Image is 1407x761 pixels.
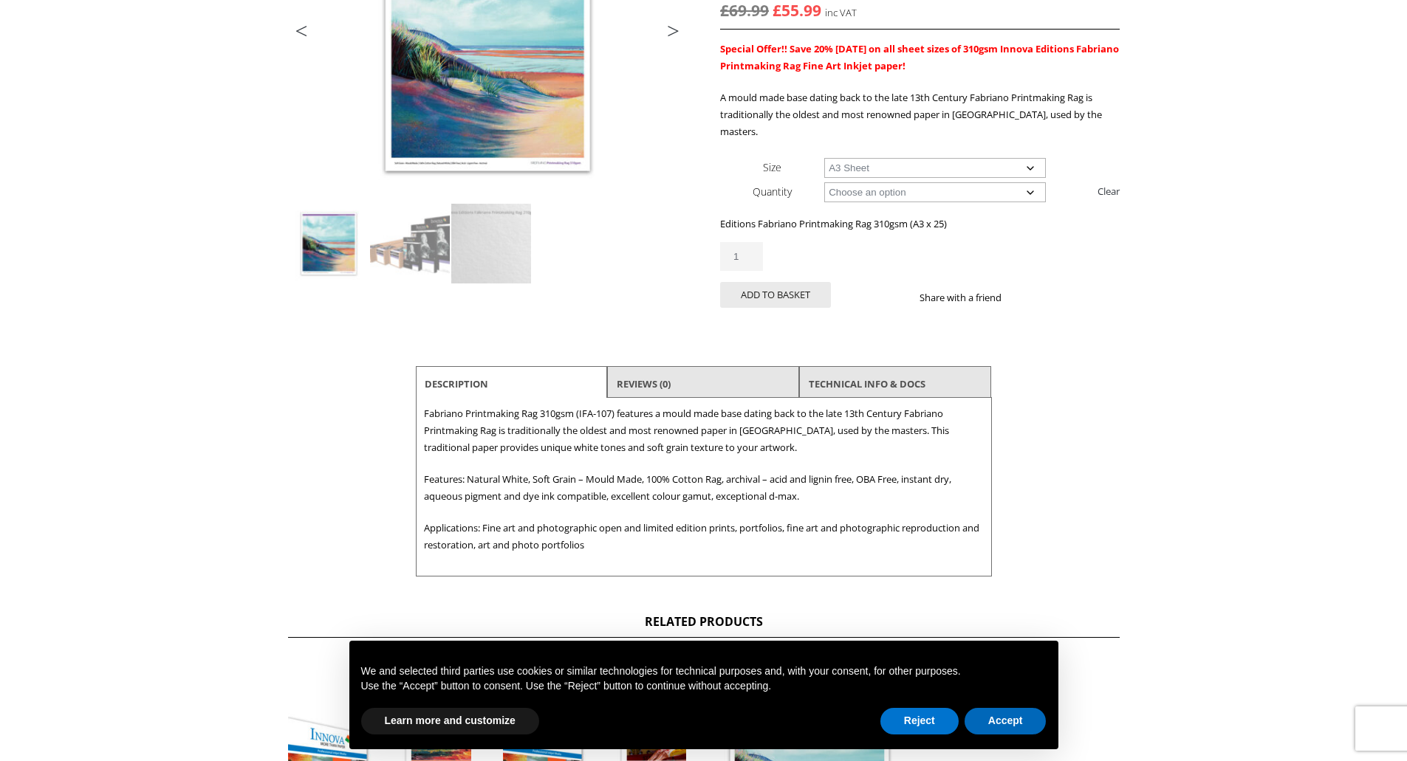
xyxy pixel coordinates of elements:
img: facebook sharing button [1019,292,1031,303]
button: Add to basket [720,282,831,308]
img: Editions Fabriano Printmaking Rag 310gsm (IFA-107) - Image 3 [451,204,531,283]
a: TECHNICAL INFO & DOCS [809,371,925,397]
div: Notice [338,629,1070,761]
p: We and selected third parties use cookies or similar technologies for technical purposes and, wit... [361,664,1047,679]
h2: Related products [288,613,1120,638]
a: Reviews (0) [617,371,671,397]
strong: Special Offer!! Save 20% [DATE] on all sheet sizes of 310gsm Innova Editions Fabriano Printmaking... [720,42,1119,72]
p: Features: Natural White, Soft Grain – Mould Made, 100% Cotton Rag, archival – acid and lignin fre... [424,471,984,505]
a: Description [425,371,488,397]
p: Editions Fabriano Printmaking Rag 310gsm (A3 x 25) [720,216,1119,233]
a: Clear options [1098,179,1120,203]
p: Share with a friend [920,289,1019,306]
img: twitter sharing button [1037,292,1049,303]
button: Accept [965,708,1047,734]
img: Editions Fabriano Printmaking Rag 310gsm (IFA-107) [289,204,369,283]
p: Fabriano Printmaking Rag 310gsm (IFA-107) features a mould made base dating back to the late 13th... [424,405,984,456]
input: Product quantity [720,242,763,271]
img: email sharing button [1055,292,1067,303]
button: Learn more and customize [361,708,539,734]
label: Quantity [753,185,792,199]
img: Editions Fabriano Printmaking Rag 310gsm (IFA-107) - Image 2 [370,204,450,283]
p: A mould made base dating back to the late 13th Century Fabriano Printmaking Rag is traditionally ... [720,89,1119,140]
label: Size [763,160,781,174]
p: Applications: Fine art and photographic open and limited edition prints, portfolios, fine art and... [424,520,984,554]
p: Use the “Accept” button to consent. Use the “Reject” button to continue without accepting. [361,679,1047,694]
button: Reject [880,708,959,734]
